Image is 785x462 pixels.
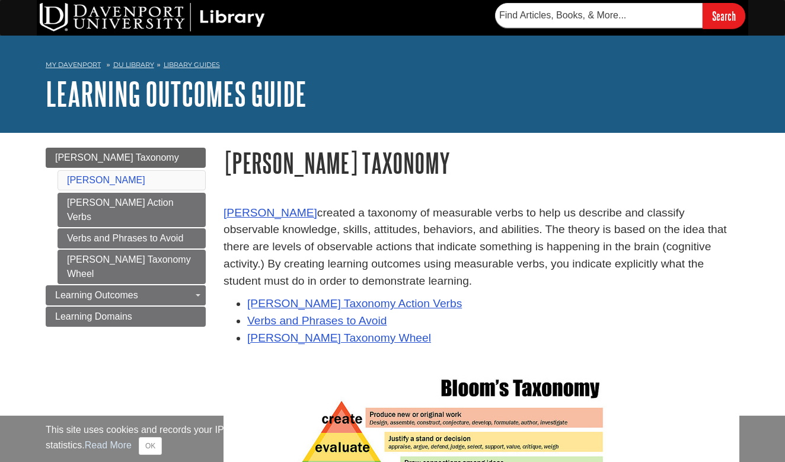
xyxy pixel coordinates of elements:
span: [PERSON_NAME] Taxonomy [55,152,179,163]
a: Learning Domains [46,307,206,327]
nav: breadcrumb [46,57,739,76]
a: Verbs and Phrases to Avoid [58,228,206,248]
a: DU Library [113,60,154,69]
a: [PERSON_NAME] [224,206,317,219]
a: Library Guides [164,60,220,69]
a: [PERSON_NAME] [67,175,145,185]
span: Learning Domains [55,311,132,321]
input: Find Articles, Books, & More... [495,3,703,28]
a: [PERSON_NAME] Action Verbs [58,193,206,227]
a: [PERSON_NAME] Taxonomy Wheel [58,250,206,284]
p: created a taxonomy of measurable verbs to help us describe and classify observable knowledge, ski... [224,205,739,290]
a: My Davenport [46,60,101,70]
a: [PERSON_NAME] Taxonomy Wheel [247,332,431,344]
a: [PERSON_NAME] Taxonomy [46,148,206,168]
a: Read More [85,440,132,450]
div: This site uses cookies and records your IP address for usage statistics. Additionally, we use Goo... [46,423,739,455]
a: Verbs and Phrases to Avoid [247,314,387,327]
img: DU Library [40,3,265,31]
a: Learning Outcomes Guide [46,75,307,112]
form: Searches DU Library's articles, books, and more [495,3,745,28]
a: Learning Outcomes [46,285,206,305]
h1: [PERSON_NAME] Taxonomy [224,148,739,178]
span: Learning Outcomes [55,290,138,300]
div: Guide Page Menu [46,148,206,327]
input: Search [703,3,745,28]
button: Close [139,437,162,455]
a: [PERSON_NAME] Taxonomy Action Verbs [247,297,462,310]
